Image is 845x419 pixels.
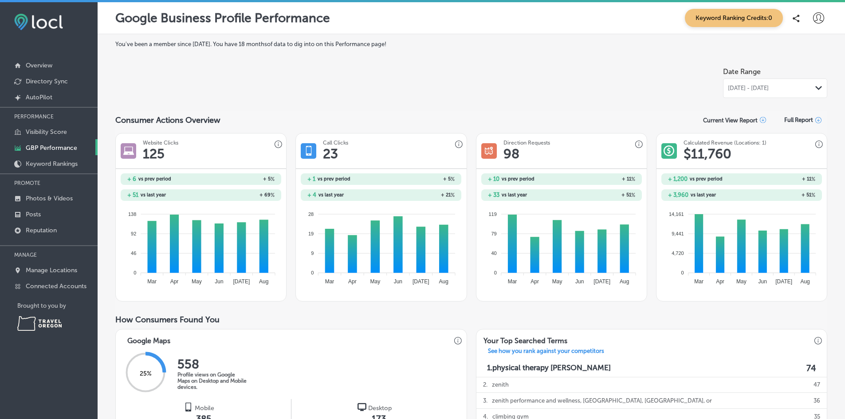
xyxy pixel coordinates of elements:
p: Brought to you by [17,302,98,309]
span: vs last year [502,192,527,197]
span: 25 % [140,370,152,377]
tspan: Mar [694,278,704,285]
span: % [271,192,275,198]
img: Travel Oregon [17,316,62,331]
span: % [271,176,275,182]
p: Connected Accounts [26,282,86,290]
tspan: 40 [491,251,496,256]
h2: + 11 [742,176,815,182]
tspan: [DATE] [413,278,429,285]
p: Current View Report [703,117,758,124]
tspan: [DATE] [593,278,610,285]
tspan: 138 [128,211,136,216]
tspan: Aug [439,278,448,285]
tspan: [DATE] [233,278,250,285]
tspan: 4,720 [672,251,684,256]
img: logo [184,403,193,411]
tspan: Apr [716,278,724,285]
tspan: 19 [308,231,314,236]
span: % [631,192,635,198]
p: 2 . [483,377,487,392]
p: Posts [26,211,41,218]
p: Directory Sync [26,78,68,85]
tspan: Apr [531,278,539,285]
span: % [451,192,455,198]
tspan: Aug [620,278,629,285]
span: vs prev period [690,176,723,181]
tspan: Mar [147,278,157,285]
tspan: Apr [170,278,179,285]
img: fda3e92497d09a02dc62c9cd864e3231.png [14,14,63,30]
tspan: 46 [131,251,136,256]
tspan: 0 [494,270,496,275]
h2: + 3,960 [668,192,688,198]
p: 36 [814,393,820,408]
tspan: Aug [800,278,810,285]
tspan: Apr [349,278,357,285]
tspan: Jun [394,278,402,285]
h2: + 69 [201,192,275,198]
span: Consumer Actions Overview [115,115,220,125]
p: See how you rank against your competitors [481,348,611,357]
span: Keyword Ranking Credits: 0 [685,9,783,27]
span: vs last year [318,192,344,197]
span: % [631,176,635,182]
tspan: Jun [215,278,223,285]
span: [DATE] - [DATE] [728,85,769,92]
h1: 23 [323,146,338,162]
h2: + 51 [562,192,635,198]
h2: 558 [177,357,248,372]
tspan: Aug [259,278,268,285]
p: Reputation [26,227,57,234]
tspan: 28 [308,211,314,216]
h3: Call Clicks [323,140,348,146]
tspan: [DATE] [775,278,792,285]
p: Keyword Rankings [26,160,78,168]
h2: + 6 [127,176,136,182]
tspan: May [736,278,747,285]
h2: + 5 [201,176,275,182]
tspan: Mar [325,278,334,285]
p: zenith [492,377,509,392]
p: Overview [26,62,52,69]
h3: Direction Requests [503,140,550,146]
h2: + 10 [488,176,499,182]
p: Visibility Score [26,128,67,136]
tspan: 0 [134,270,136,275]
h2: + 11 [562,176,635,182]
p: 1. physical therapy [PERSON_NAME] [487,363,611,373]
tspan: 0 [311,270,314,275]
tspan: Jun [759,278,767,285]
tspan: May [192,278,202,285]
h3: Your Top Searched Terms [476,329,574,348]
span: vs prev period [138,176,171,181]
span: % [451,176,455,182]
p: zenith performance and wellness, [GEOGRAPHIC_DATA], [GEOGRAPHIC_DATA], or [492,393,712,408]
tspan: 14,161 [669,211,684,216]
span: Full Report [784,117,813,123]
tspan: 9,441 [672,231,684,236]
h3: Calculated Revenue (Locations: 1) [684,140,766,146]
p: AutoPilot [26,94,52,101]
p: Profile views on Google Maps on Desktop and Mobile devices. [177,372,248,390]
h3: Website Clicks [143,140,178,146]
h2: + 1 [307,176,315,182]
h1: $ 11,760 [684,146,731,162]
label: Date Range [723,67,761,76]
tspan: 119 [488,211,496,216]
h2: + 1,200 [668,176,688,182]
span: Desktop [368,404,392,412]
h3: Google Maps [120,329,177,348]
p: 3 . [483,393,487,408]
tspan: Jun [575,278,584,285]
span: Mobile [195,404,214,412]
h1: 125 [143,146,165,162]
span: How Consumers Found You [115,315,220,325]
p: Photos & Videos [26,195,73,202]
tspan: Mar [507,278,517,285]
h2: + 21 [381,192,455,198]
tspan: 9 [311,251,314,256]
p: Google Business Profile Performance [115,11,330,25]
h2: + 4 [307,192,316,198]
tspan: 92 [131,231,136,236]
